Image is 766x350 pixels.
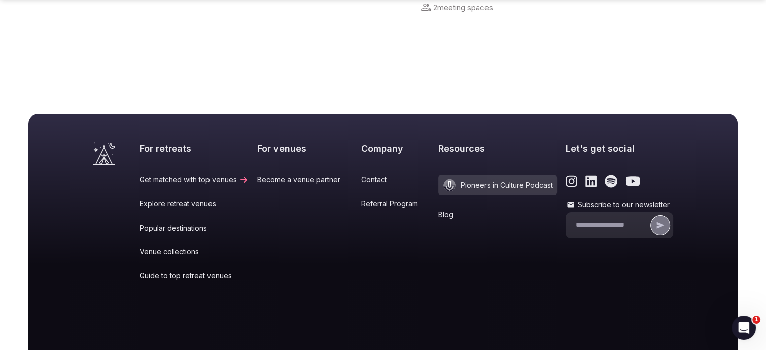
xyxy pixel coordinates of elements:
[16,16,24,24] img: logo_orange.svg
[433,2,493,13] span: 2 meeting spaces
[361,175,430,185] a: Contact
[140,247,249,257] a: Venue collections
[361,199,430,209] a: Referral Program
[438,209,557,220] a: Blog
[16,26,24,34] img: website_grey.svg
[752,316,760,324] span: 1
[257,175,353,185] a: Become a venue partner
[625,175,640,188] a: Link to the retreats and venues Youtube page
[100,58,108,66] img: tab_keywords_by_traffic_grey.svg
[361,142,430,155] h2: Company
[566,175,577,188] a: Link to the retreats and venues Instagram page
[566,142,673,155] h2: Let's get social
[111,59,170,66] div: Keywords by Traffic
[28,16,49,24] div: v 4.0.25
[140,271,249,281] a: Guide to top retreat venues
[566,200,673,210] label: Subscribe to our newsletter
[605,175,617,188] a: Link to the retreats and venues Spotify page
[732,316,756,340] iframe: Intercom live chat
[257,142,353,155] h2: For venues
[585,175,597,188] a: Link to the retreats and venues LinkedIn page
[93,142,115,165] a: Visit the homepage
[140,175,249,185] a: Get matched with top venues
[27,58,35,66] img: tab_domain_overview_orange.svg
[26,26,111,34] div: Domain: [DOMAIN_NAME]
[140,223,249,233] a: Popular destinations
[140,142,249,155] h2: For retreats
[438,175,557,195] a: Pioneers in Culture Podcast
[140,199,249,209] a: Explore retreat venues
[38,59,90,66] div: Domain Overview
[438,142,557,155] h2: Resources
